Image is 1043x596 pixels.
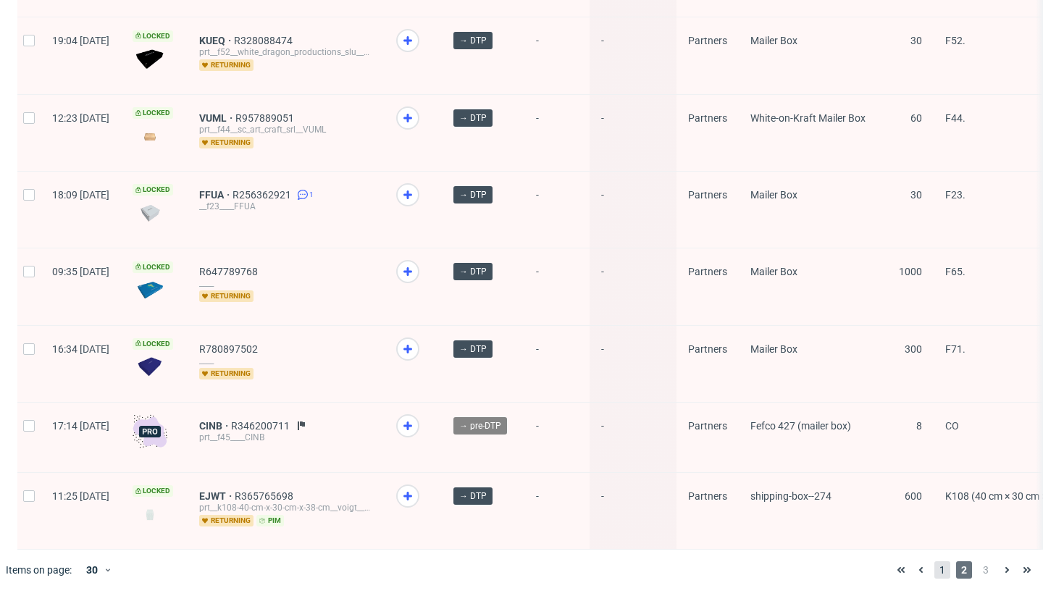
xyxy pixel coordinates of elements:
[750,266,797,277] span: Mailer Box
[750,420,851,432] span: Fefco 427 (mailer box)
[910,112,922,124] span: 60
[235,490,296,502] span: R365765698
[945,343,965,355] span: F71.
[536,112,578,154] span: -
[910,189,922,201] span: 30
[133,261,173,273] span: Locked
[601,420,665,455] span: -
[688,35,727,46] span: Partners
[459,34,487,47] span: → DTP
[199,515,254,526] span: returning
[536,35,578,76] span: -
[235,112,297,124] a: R957889051
[52,266,109,277] span: 09:35 [DATE]
[133,127,167,146] img: version_two_editor_design
[199,277,373,289] div: ____
[688,112,727,124] span: Partners
[899,266,922,277] span: 1000
[199,112,235,124] a: VUML
[199,355,373,366] div: ____
[52,343,109,355] span: 16:34 [DATE]
[688,189,727,201] span: Partners
[133,280,167,300] img: data
[750,189,797,201] span: Mailer Box
[133,485,173,497] span: Locked
[133,505,167,524] img: version_two_editor_design
[52,490,109,502] span: 11:25 [DATE]
[910,35,922,46] span: 30
[945,35,965,46] span: F52.
[601,266,665,307] span: -
[905,343,922,355] span: 300
[459,265,487,278] span: → DTP
[52,189,109,201] span: 18:09 [DATE]
[916,420,922,432] span: 8
[199,201,373,212] div: __f23____FFUA
[199,59,254,71] span: returning
[199,420,231,432] a: CINB
[459,490,487,503] span: → DTP
[601,490,665,532] span: -
[536,189,578,230] span: -
[231,420,293,432] a: R346200711
[133,30,173,42] span: Locked
[945,112,965,124] span: F44.
[199,266,261,277] a: R647789768
[536,490,578,532] span: -
[199,343,261,355] span: R780897502
[750,112,866,124] span: White-on-Kraft Mailer Box
[256,515,284,526] span: pim
[199,290,254,302] span: returning
[199,189,233,201] a: FFUA
[52,420,109,432] span: 17:14 [DATE]
[199,432,373,443] div: prt__f45____CINB
[459,188,487,201] span: → DTP
[459,112,487,125] span: → DTP
[536,343,578,385] span: -
[688,266,727,277] span: Partners
[956,561,972,579] span: 2
[199,490,235,502] a: EJWT
[309,189,314,201] span: 1
[601,112,665,154] span: -
[133,357,167,377] img: data
[688,490,727,502] span: Partners
[945,420,959,432] span: CO
[52,35,109,46] span: 19:04 [DATE]
[199,124,373,135] div: prt__f44__sc_art_craft_srl__VUML
[945,189,965,201] span: F23.
[199,502,373,513] div: prt__k108-40-cm-x-30-cm-x-38-cm__voigt__EJWT
[601,189,665,230] span: -
[199,35,234,46] a: KUEQ
[750,490,832,502] span: shipping-box--274
[133,338,173,350] span: Locked
[133,203,167,223] img: data
[199,368,254,379] span: returning
[750,343,797,355] span: Mailer Box
[294,189,314,201] a: 1
[52,112,109,124] span: 12:23 [DATE]
[459,343,487,356] span: → DTP
[133,414,167,449] img: pro-icon.017ec5509f39f3e742e3.png
[199,137,254,148] span: returning
[601,343,665,385] span: -
[133,49,167,69] img: data
[934,561,950,579] span: 1
[199,46,373,58] div: prt__f52__white_dragon_productions_slu__KUEQ__white_dragon_productions_slu__KUEQ
[234,35,296,46] a: R328088474
[945,266,965,277] span: F65.
[978,561,994,579] span: 3
[6,563,72,577] span: Items on page:
[133,107,173,119] span: Locked
[233,189,294,201] a: R256362921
